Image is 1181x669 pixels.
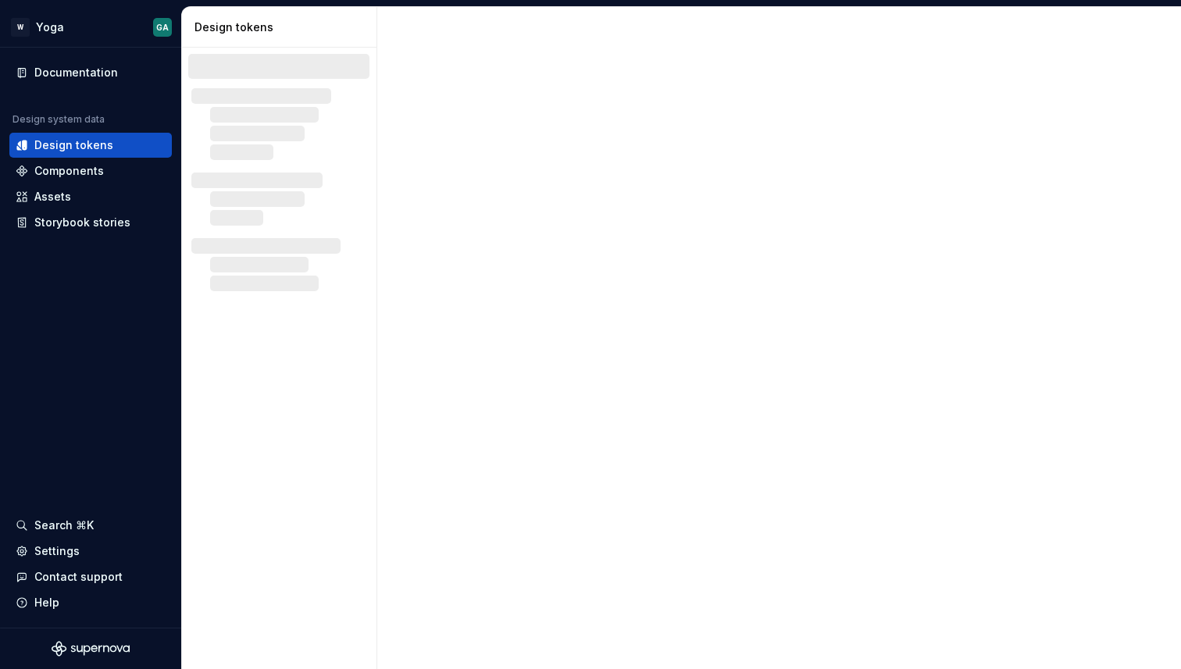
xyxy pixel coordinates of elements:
div: Settings [34,543,80,559]
div: Storybook stories [34,215,130,230]
a: Components [9,158,172,183]
div: W [11,18,30,37]
div: Components [34,163,104,179]
div: Design tokens [194,20,370,35]
div: Design system data [12,113,105,126]
button: Help [9,590,172,615]
div: Yoga [36,20,64,35]
div: Search ⌘K [34,518,94,533]
div: Assets [34,189,71,205]
svg: Supernova Logo [52,641,130,657]
div: Design tokens [34,137,113,153]
div: GA [156,21,169,34]
button: Search ⌘K [9,513,172,538]
a: Storybook stories [9,210,172,235]
button: Contact support [9,564,172,589]
a: Settings [9,539,172,564]
div: Help [34,595,59,610]
a: Documentation [9,60,172,85]
div: Contact support [34,569,123,585]
a: Assets [9,184,172,209]
div: Documentation [34,65,118,80]
button: WYogaGA [3,10,178,44]
a: Design tokens [9,133,172,158]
